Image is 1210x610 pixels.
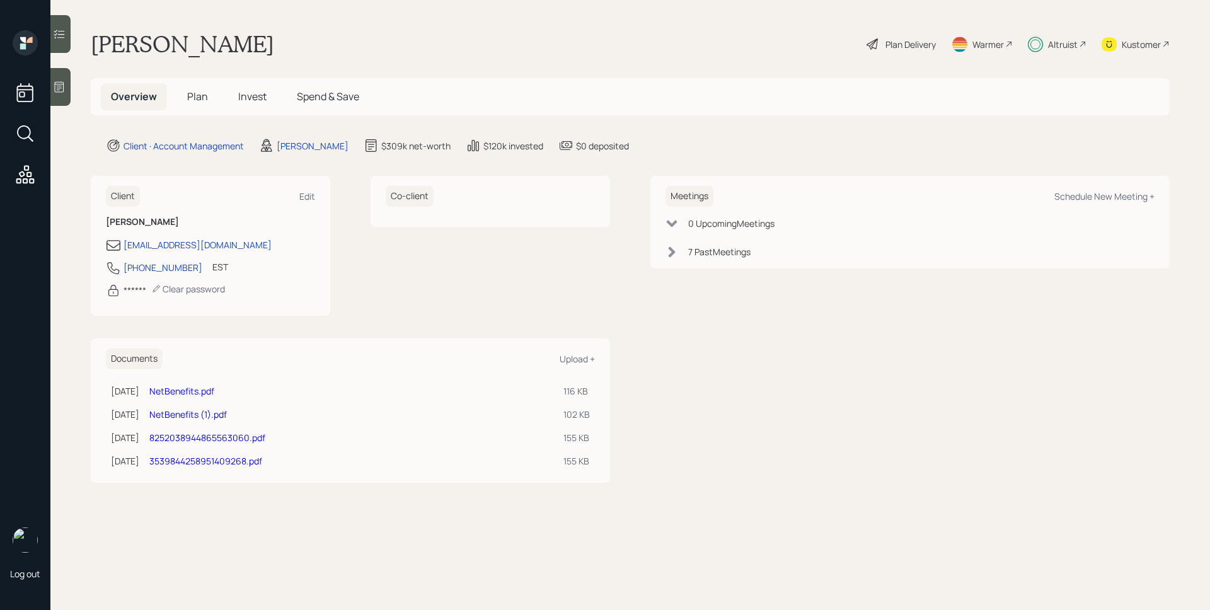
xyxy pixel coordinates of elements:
[106,348,163,369] h6: Documents
[563,431,590,444] div: 155 KB
[1054,190,1155,202] div: Schedule New Meeting +
[563,454,590,468] div: 155 KB
[187,89,208,103] span: Plan
[106,186,140,207] h6: Client
[124,238,272,251] div: [EMAIL_ADDRESS][DOMAIN_NAME]
[111,431,139,444] div: [DATE]
[688,245,751,258] div: 7 Past Meeting s
[1048,38,1078,51] div: Altruist
[563,408,590,421] div: 102 KB
[124,261,202,274] div: [PHONE_NUMBER]
[483,139,543,152] div: $120k invested
[91,30,274,58] h1: [PERSON_NAME]
[238,89,267,103] span: Invest
[665,186,713,207] h6: Meetings
[688,217,775,230] div: 0 Upcoming Meeting s
[106,217,315,227] h6: [PERSON_NAME]
[111,454,139,468] div: [DATE]
[149,385,214,397] a: NetBenefits.pdf
[10,568,40,580] div: Log out
[576,139,629,152] div: $0 deposited
[149,432,265,444] a: 8252038944865563060.pdf
[885,38,936,51] div: Plan Delivery
[386,186,434,207] h6: Co-client
[972,38,1004,51] div: Warmer
[560,353,595,365] div: Upload +
[149,455,262,467] a: 3539844258951409268.pdf
[151,283,225,295] div: Clear password
[13,527,38,553] img: james-distasi-headshot.png
[277,139,349,152] div: [PERSON_NAME]
[149,408,227,420] a: NetBenefits (1).pdf
[297,89,359,103] span: Spend & Save
[1122,38,1161,51] div: Kustomer
[381,139,451,152] div: $309k net-worth
[111,89,157,103] span: Overview
[212,260,228,273] div: EST
[111,408,139,421] div: [DATE]
[563,384,590,398] div: 116 KB
[124,139,244,152] div: Client · Account Management
[299,190,315,202] div: Edit
[111,384,139,398] div: [DATE]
